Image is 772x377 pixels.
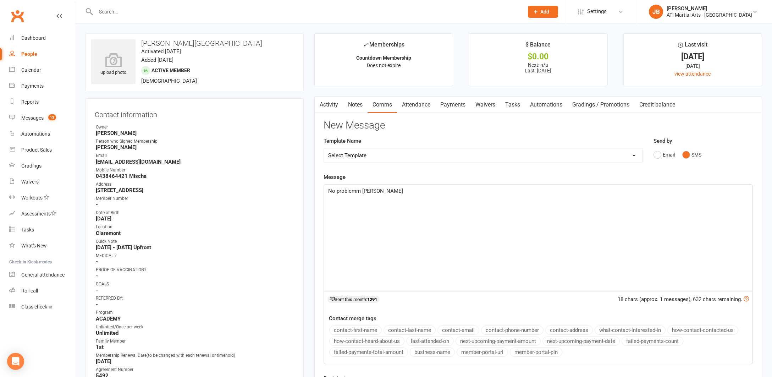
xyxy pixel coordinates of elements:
[457,348,508,357] button: member-portal-url
[324,137,361,145] label: Template Name
[327,296,380,303] div: Sent this month:
[510,348,562,357] button: member-portal-pin
[151,67,190,73] span: Active member
[96,324,294,330] div: Unlimited/Once per week
[96,287,294,293] strong: -
[21,163,42,169] div: Gradings
[9,30,75,46] a: Dashboard
[96,352,294,359] div: Membership Renewal Date(to be changed with each renewal or timehold)
[96,330,294,336] strong: Unlimited
[410,348,455,357] button: business-name
[96,344,294,350] strong: 1st
[9,62,75,78] a: Calendar
[96,230,294,236] strong: Claremont
[9,94,75,110] a: Reports
[634,97,680,113] a: Credit balance
[21,67,41,73] div: Calendar
[96,167,294,174] div: Mobile Number
[21,51,37,57] div: People
[48,114,56,120] span: 13
[649,5,663,19] div: JB
[96,187,294,193] strong: [STREET_ADDRESS]
[9,267,75,283] a: General attendance kiosk mode
[9,190,75,206] a: Workouts
[21,304,53,310] div: Class check-in
[21,99,39,105] div: Reports
[9,158,75,174] a: Gradings
[654,137,672,145] label: Send by
[96,316,294,322] strong: ACADEMY
[324,173,346,181] label: Message
[21,243,47,248] div: What's New
[96,195,294,202] div: Member Number
[96,301,294,307] strong: -
[96,267,294,273] div: PROOF OF VACCINATION?
[324,120,753,131] h3: New Message
[367,62,401,68] span: Does not expire
[545,326,593,335] button: contact-address
[96,130,294,136] strong: [PERSON_NAME]
[437,326,479,335] button: contact-email
[654,148,675,162] button: Email
[456,337,541,346] button: next-upcoming-payment-amount
[587,4,607,20] span: Settings
[329,326,382,335] button: contact-first-name
[406,337,454,346] button: last-attended-on
[9,110,75,126] a: Messages 13
[141,48,181,55] time: Activated [DATE]
[9,206,75,222] a: Assessments
[96,358,294,365] strong: [DATE]
[96,224,294,230] div: Location
[343,97,368,113] a: Notes
[356,55,411,61] strong: Countdown Membership
[435,97,470,113] a: Payments
[96,215,294,222] strong: [DATE]
[7,353,24,370] div: Open Intercom Messenger
[667,12,752,18] div: ATI Martial Arts - [GEOGRAPHIC_DATA]
[329,314,376,323] label: Contact merge tags
[667,5,752,12] div: [PERSON_NAME]
[21,211,56,217] div: Assessments
[91,53,136,76] div: upload photo
[618,295,749,304] div: 18 chars (approx. 1 messages), 632 chars remaining.
[96,338,294,345] div: Family Member
[96,181,294,188] div: Address
[368,97,397,113] a: Comms
[96,366,294,373] div: Agreement Number
[528,6,558,18] button: Add
[9,174,75,190] a: Waivers
[96,201,294,208] strong: -
[384,326,436,335] button: contact-last-name
[9,7,26,25] a: Clubworx
[96,138,294,145] div: Person who Signed Membership
[363,40,404,53] div: Memberships
[96,238,294,245] div: Quick Note
[630,62,755,70] div: [DATE]
[96,252,294,259] div: MEDICAL ?
[96,281,294,288] div: GOALS
[9,78,75,94] a: Payments
[475,53,601,60] div: $0.00
[95,108,294,119] h3: Contact information
[397,97,435,113] a: Attendance
[96,173,294,179] strong: 0438464421 Mischa
[21,227,34,233] div: Tasks
[540,9,549,15] span: Add
[9,238,75,254] a: What's New
[96,124,294,131] div: Owner
[96,209,294,216] div: Date of Birth
[667,326,738,335] button: how-contact-contacted-us
[96,244,294,251] strong: [DATE] - [DATE] Upfront
[481,326,544,335] button: contact-phone-number
[21,131,50,137] div: Automations
[9,46,75,62] a: People
[9,299,75,315] a: Class kiosk mode
[96,159,294,165] strong: [EMAIL_ADDRESS][DOMAIN_NAME]
[141,78,197,84] span: [DEMOGRAPHIC_DATA]
[21,83,44,89] div: Payments
[141,57,173,63] time: Added [DATE]
[96,309,294,316] div: Program
[9,126,75,142] a: Automations
[21,147,52,153] div: Product Sales
[96,273,294,279] strong: -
